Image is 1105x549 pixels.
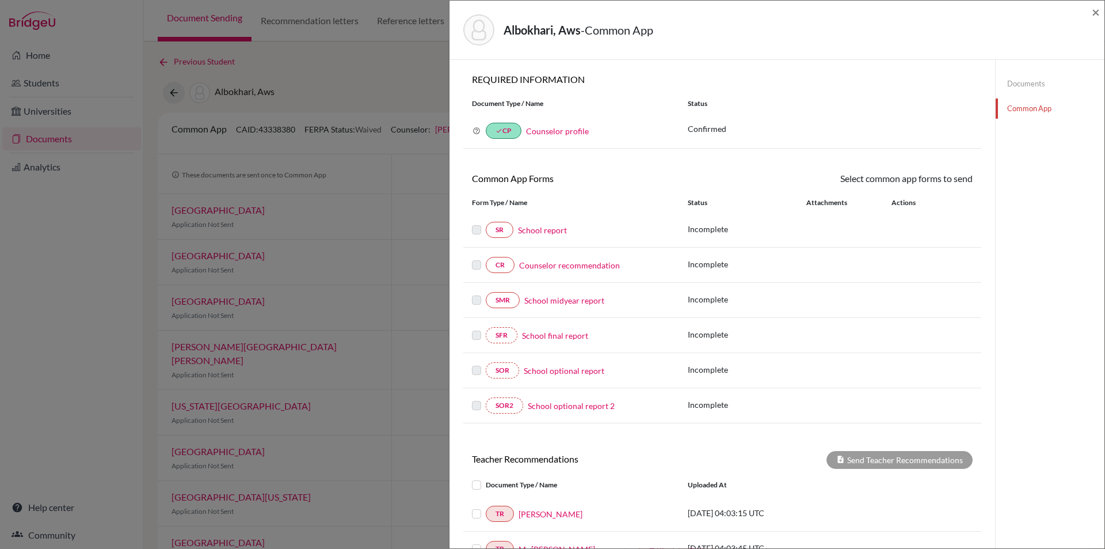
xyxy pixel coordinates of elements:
[463,99,679,109] div: Document Type / Name
[679,478,852,492] div: Uploaded at
[1092,3,1100,20] span: ×
[486,362,519,378] a: SOR
[688,328,806,340] p: Incomplete
[463,74,981,85] h6: REQUIRED INFORMATION
[679,99,981,109] div: Status
[518,224,567,236] a: School report
[463,453,722,464] h6: Teacher Recommendations
[688,507,843,519] p: [DATE] 04:03:15 UTC
[504,23,581,37] strong: Albokhari, Aws
[524,365,604,377] a: School optional report
[463,173,722,184] h6: Common App Forms
[486,506,514,522] a: TR
[688,293,806,305] p: Incomplete
[486,222,513,238] a: SR
[496,127,502,134] i: done
[826,451,973,469] div: Send Teacher Recommendations
[688,399,806,411] p: Incomplete
[528,400,615,412] a: School optional report 2
[486,327,517,343] a: SFR
[688,258,806,270] p: Incomplete
[522,330,588,342] a: School final report
[688,364,806,376] p: Incomplete
[524,294,604,306] a: School midyear report
[486,292,520,308] a: SMR
[1092,5,1100,19] button: Close
[486,257,515,273] a: CR
[486,123,521,139] a: doneCP
[486,397,523,414] a: SOR2
[878,198,949,208] div: Actions
[688,198,806,208] div: Status
[996,74,1104,94] a: Documents
[806,198,878,208] div: Attachments
[996,99,1104,119] a: Common App
[581,23,653,37] span: - Common App
[688,223,806,235] p: Incomplete
[519,259,620,271] a: Counselor recommendation
[463,478,679,492] div: Document Type / Name
[463,198,679,208] div: Form Type / Name
[688,123,973,135] p: Confirmed
[519,508,582,520] a: [PERSON_NAME]
[722,172,981,185] div: Select common app forms to send
[526,126,589,136] a: Counselor profile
